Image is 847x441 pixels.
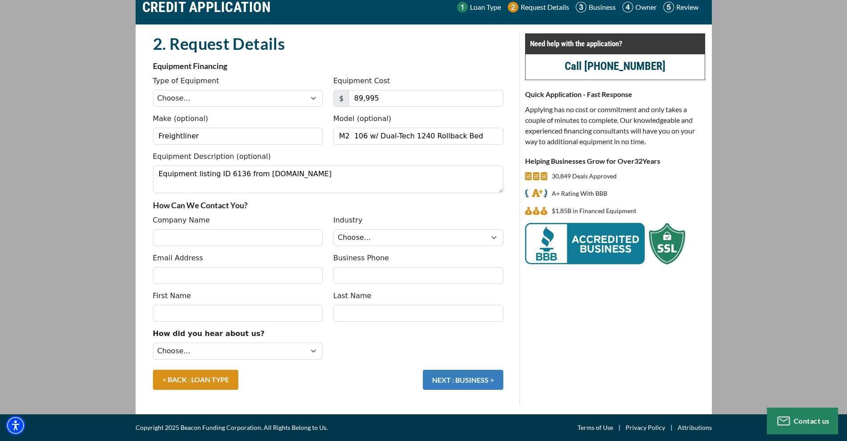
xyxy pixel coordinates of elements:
img: Step 1 [457,2,468,12]
button: Contact us [767,408,838,434]
img: Step 3 [576,2,586,12]
label: Industry [333,215,363,226]
label: Type of Equipment [153,76,219,86]
a: Terms of Use [578,422,613,433]
p: $1,850,884,977 in Financed Equipment [552,206,636,216]
label: Equipment Cost [333,76,390,86]
p: How Can We Contact You? [153,200,503,210]
p: Business [589,2,616,12]
label: First Name [153,291,191,301]
span: 32 [634,157,642,165]
span: $ [333,90,349,107]
p: A+ Rating With BBB [552,188,607,199]
iframe: reCAPTCHA [333,328,469,363]
p: Loan Type [470,2,501,12]
p: Applying has no cost or commitment and only takes a couple of minutes to complete. Our knowledgea... [525,104,705,147]
span: | [613,422,626,433]
p: 30,849 Deals Approved [552,171,617,182]
p: Quick Application - Fast Response [525,89,705,100]
p: Request Details [521,2,569,12]
p: Owner [635,2,657,12]
label: Last Name [333,291,372,301]
label: Model (optional) [333,113,391,124]
label: Equipment Description (optional) [153,151,271,162]
label: Make (optional) [153,113,209,124]
div: Accessibility Menu [6,416,25,435]
span: Copyright 2025 Beacon Funding Corporation. All Rights Belong to Us. [136,422,328,433]
h2: 2. Request Details [153,33,503,54]
img: Step 4 [622,2,633,12]
label: Company Name [153,215,210,226]
a: Attributions [678,422,712,433]
label: How did you hear about us? [153,328,265,339]
p: Equipment Financing [153,61,503,71]
label: Business Phone [333,253,389,263]
a: call (847) 897-2499 [565,60,666,73]
button: NEXT : BUSINESS > [423,370,503,390]
a: < BACK : LOAN TYPE [153,370,238,390]
p: Need help with the application? [530,38,700,49]
label: Email Address [153,253,203,263]
img: BBB Acredited Business and SSL Protection [525,223,685,264]
p: Helping Businesses Grow for Over Years [525,156,705,166]
img: Step 2 [508,2,518,12]
p: Review [676,2,698,12]
span: | [665,422,678,433]
img: Step 5 [663,2,674,12]
a: Privacy Policy [626,422,665,433]
span: Contact us [794,417,830,425]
